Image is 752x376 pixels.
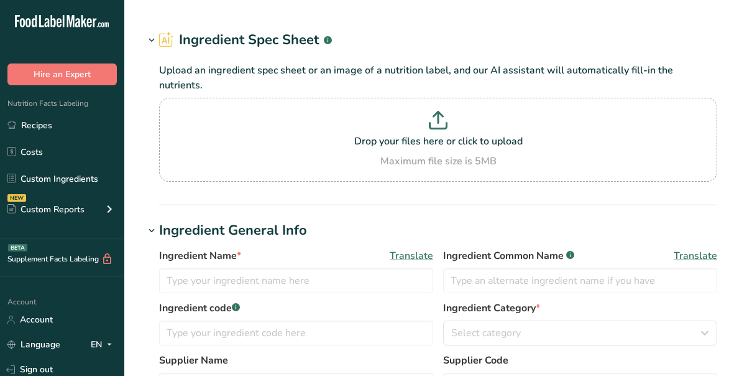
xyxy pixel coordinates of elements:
a: Language [7,334,60,355]
input: Type an alternate ingredient name if you have [443,268,717,293]
div: EN [91,337,117,352]
span: Ingredient Name [159,248,241,263]
div: BETA [8,244,27,251]
h2: Ingredient Spec Sheet [159,30,332,50]
input: Type your ingredient code here [159,321,433,345]
label: Ingredient Category [443,301,717,316]
button: Select category [443,321,717,345]
p: Drop your files here or click to upload [162,134,714,149]
label: Supplier Code [443,353,717,368]
div: Ingredient General Info [159,220,307,241]
label: Ingredient code [159,301,433,316]
button: Hire an Expert [7,63,117,85]
div: Maximum file size is 5MB [162,154,714,169]
span: Ingredient Common Name [443,248,574,263]
div: NEW [7,194,26,202]
div: Custom Reports [7,203,85,216]
span: Translate [390,248,433,263]
span: Translate [674,248,717,263]
label: Supplier Name [159,353,433,368]
span: Select category [451,326,521,341]
p: Upload an ingredient spec sheet or an image of a nutrition label, and our AI assistant will autom... [159,63,717,93]
input: Type your ingredient name here [159,268,433,293]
